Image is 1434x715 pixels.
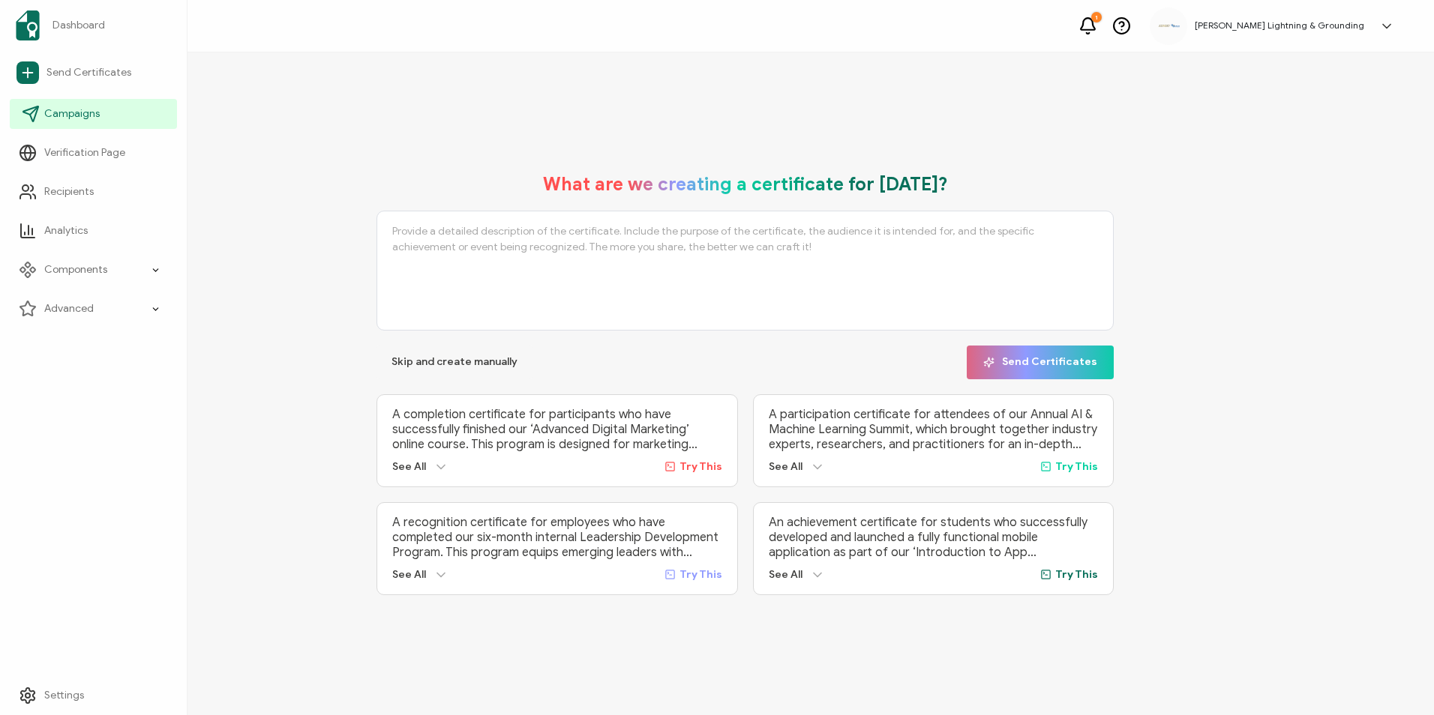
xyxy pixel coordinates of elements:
[983,357,1097,368] span: Send Certificates
[1055,568,1098,581] span: Try This
[10,138,177,168] a: Verification Page
[10,4,177,46] a: Dashboard
[1195,20,1364,31] h5: [PERSON_NAME] Lightning & Grounding
[1359,643,1434,715] iframe: Chat Widget
[1157,23,1180,28] img: aadcaf15-e79d-49df-9673-3fc76e3576c2.png
[769,460,802,473] span: See All
[1055,460,1098,473] span: Try This
[44,301,94,316] span: Advanced
[392,407,721,452] p: A completion certificate for participants who have successfully finished our ‘Advanced Digital Ma...
[44,184,94,199] span: Recipients
[52,18,105,33] span: Dashboard
[769,407,1098,452] p: A participation certificate for attendees of our Annual AI & Machine Learning Summit, which broug...
[769,568,802,581] span: See All
[679,568,722,581] span: Try This
[392,460,426,473] span: See All
[44,106,100,121] span: Campaigns
[10,55,177,90] a: Send Certificates
[679,460,722,473] span: Try This
[10,681,177,711] a: Settings
[543,173,948,196] h1: What are we creating a certificate for [DATE]?
[391,357,517,367] span: Skip and create manually
[392,568,426,581] span: See All
[1091,12,1102,22] div: 1
[44,223,88,238] span: Analytics
[46,65,131,80] span: Send Certificates
[376,346,532,379] button: Skip and create manually
[10,216,177,246] a: Analytics
[769,515,1098,560] p: An achievement certificate for students who successfully developed and launched a fully functiona...
[10,177,177,207] a: Recipients
[967,346,1114,379] button: Send Certificates
[392,515,721,560] p: A recognition certificate for employees who have completed our six-month internal Leadership Deve...
[10,99,177,129] a: Campaigns
[16,10,40,40] img: sertifier-logomark-colored.svg
[44,262,107,277] span: Components
[44,145,125,160] span: Verification Page
[44,688,84,703] span: Settings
